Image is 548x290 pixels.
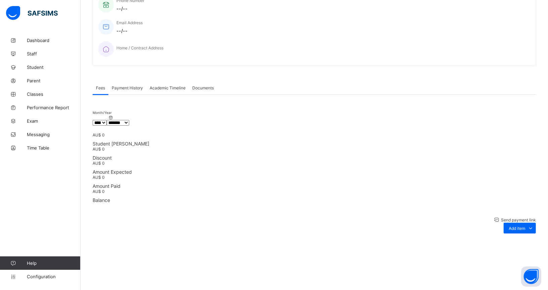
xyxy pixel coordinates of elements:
span: Amount Paid [93,183,536,189]
span: Academic Timeline [150,85,186,90]
span: Help [27,260,80,266]
span: Email Address [116,20,143,25]
span: --/-- [116,6,144,11]
span: AU$ 0 [93,189,105,194]
span: Payment History [112,85,143,90]
button: Open asap [521,266,541,287]
span: Balance [93,197,536,203]
span: Month/Year [93,111,112,115]
span: Add item [509,226,525,231]
span: AU$ 0 [93,161,105,166]
span: AU$ 0 [93,147,105,152]
span: Staff [27,51,81,56]
span: Parent [27,78,81,83]
span: Student [PERSON_NAME] [93,141,536,147]
span: Fees [96,85,105,90]
span: Performance Report [27,105,81,110]
span: Send payment link [500,217,536,222]
span: Documents [192,85,214,90]
span: AU$ 0 [93,175,105,180]
span: Discount [93,155,536,161]
span: Student [27,65,81,70]
span: Home / Contract Address [116,45,163,50]
span: Exam [27,118,81,124]
span: Classes [27,91,81,97]
span: Configuration [27,274,80,279]
span: Dashboard [27,38,81,43]
span: Amount Expected [93,169,536,175]
span: Time Table [27,145,81,151]
span: Messaging [27,132,81,137]
img: safsims [6,6,58,20]
span: --/-- [116,28,143,34]
span: AU$ 0 [93,132,105,137]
